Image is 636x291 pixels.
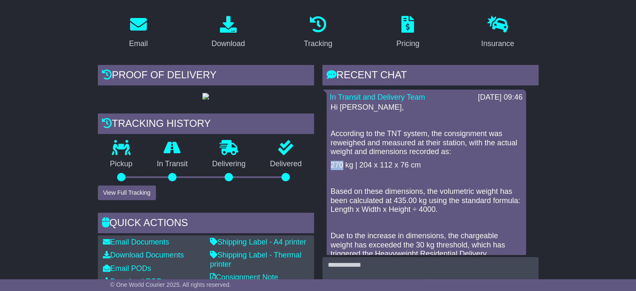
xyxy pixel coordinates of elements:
[481,38,514,49] div: Insurance
[200,160,258,169] p: Delivering
[478,93,523,102] div: [DATE] 09:46
[98,185,156,200] button: View Full Tracking
[298,13,337,52] a: Tracking
[129,38,148,49] div: Email
[331,232,522,268] p: Due to the increase in dimensions, the chargeable weight has exceeded the 30 kg threshold, which ...
[476,13,520,52] a: Insurance
[210,238,306,246] a: Shipping Label - A4 printer
[98,65,314,88] div: Proof of Delivery
[145,160,200,169] p: In Transit
[210,251,301,268] a: Shipping Label - Thermal printer
[396,38,419,49] div: Pricing
[210,273,278,281] a: Consignment Note
[212,38,245,49] div: Download
[258,160,314,169] p: Delivered
[202,93,209,100] img: GetPodImage
[103,264,151,273] a: Email PODs
[304,38,332,49] div: Tracking
[103,251,184,259] a: Download Documents
[98,213,314,235] div: Quick Actions
[110,281,231,288] span: © One World Courier 2025. All rights reserved.
[331,103,522,112] p: Hi [PERSON_NAME],
[103,277,166,286] a: Download PODs
[330,93,425,101] a: In Transit and Delivery Team
[123,13,153,52] a: Email
[322,65,539,88] div: RECENT CHAT
[391,13,425,52] a: Pricing
[331,129,522,157] p: According to the TNT system, the consignment was reweighed and measured at their station, with th...
[331,161,522,170] p: 270 kg | 204 x 112 x 76 cm
[98,113,314,136] div: Tracking history
[103,238,169,246] a: Email Documents
[98,160,145,169] p: Pickup
[331,187,522,214] p: Based on these dimensions, the volumetric weight has been calculated at 435.00 kg using the stand...
[206,13,250,52] a: Download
